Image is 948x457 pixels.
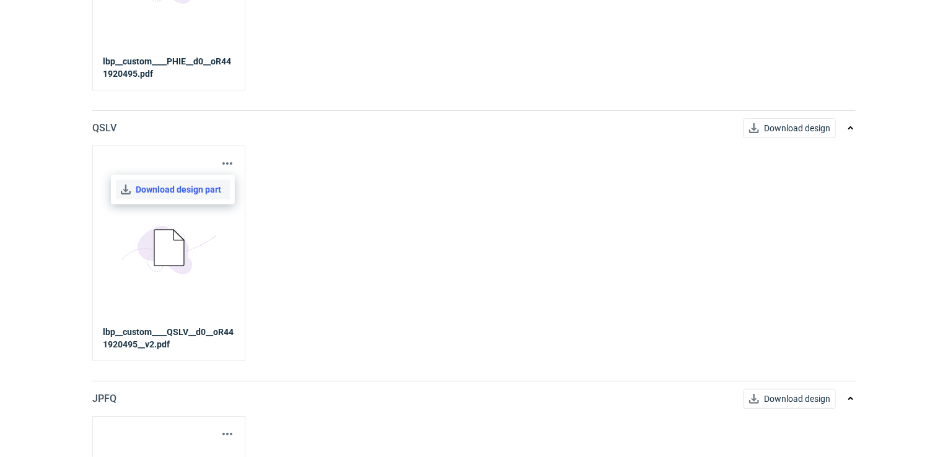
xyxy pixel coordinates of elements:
[220,427,235,442] button: Actions
[744,118,836,138] button: Download design
[764,394,830,403] span: Download design
[92,121,116,136] p: QSLV
[103,55,235,80] strong: lbp__custom____PHIE__d0__oR441920495.pdf
[103,326,235,350] strong: lbp__custom____QSLV__d0__oR441920495__v2.pdf
[116,180,230,199] a: Download design part
[744,389,836,409] button: Download design
[92,391,116,406] p: JPFQ
[220,156,235,171] button: Actions
[764,124,830,133] span: Download design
